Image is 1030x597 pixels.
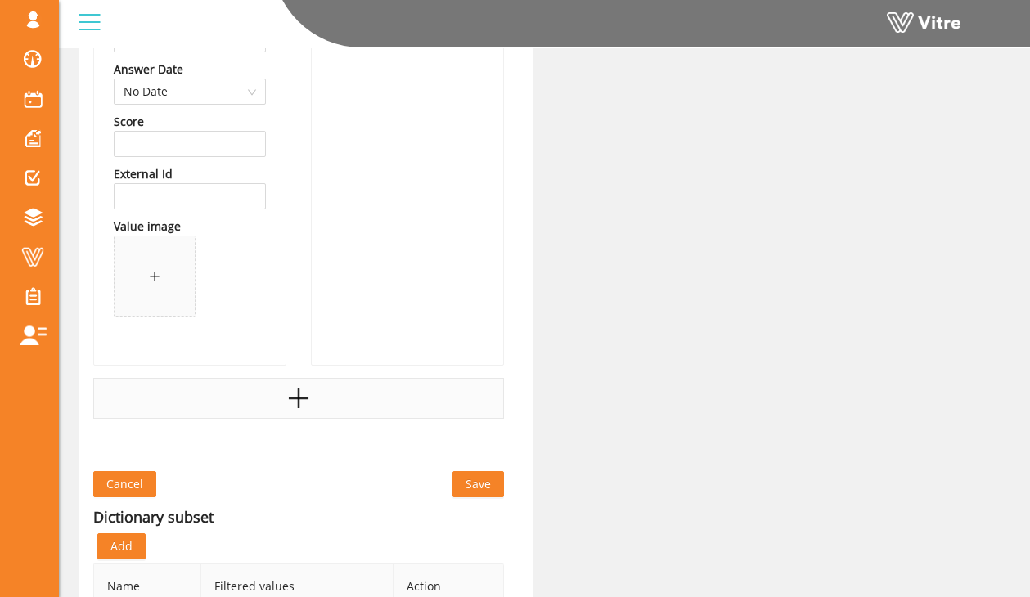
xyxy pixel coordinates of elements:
[93,471,156,497] button: Cancel
[466,475,491,493] span: Save
[110,537,133,555] span: Add
[452,471,504,497] button: Save
[106,475,143,493] span: Cancel
[114,61,183,79] div: Answer Date
[97,533,146,559] button: Add
[149,271,160,282] span: plus
[286,386,311,411] span: plus
[114,165,173,183] div: External Id
[124,79,256,104] span: No Date
[93,505,214,528] div: Dictionary subset
[114,113,144,131] div: Score
[114,218,181,236] div: Value image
